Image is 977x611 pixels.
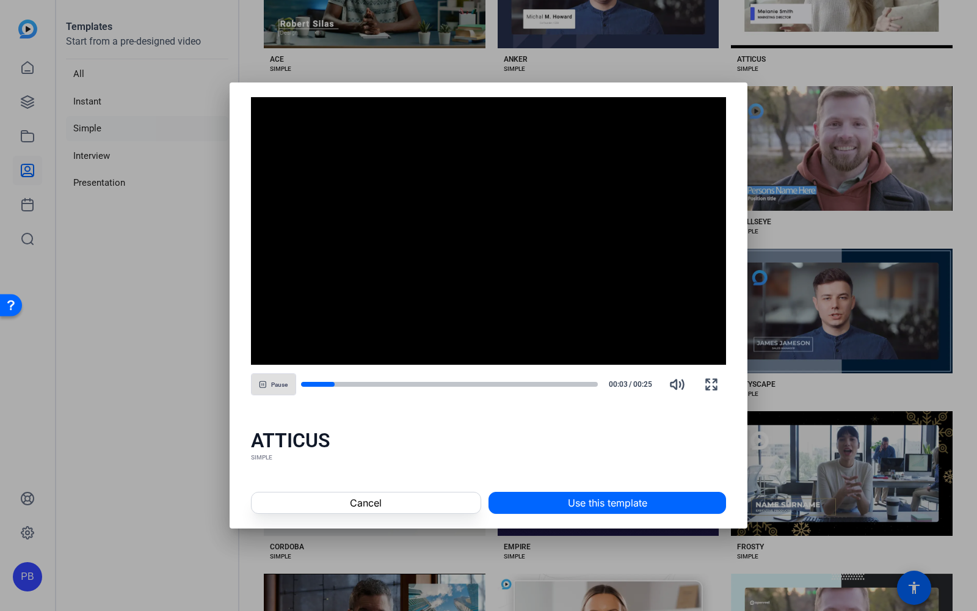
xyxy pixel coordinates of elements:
span: Cancel [350,496,382,510]
span: 00:25 [633,379,658,390]
button: Cancel [251,492,481,514]
div: Video Player [251,97,727,365]
button: Fullscreen [697,370,726,399]
button: Mute [663,370,692,399]
div: / [603,379,658,390]
button: Pause [251,373,296,395]
span: Use this template [568,496,647,510]
span: 00:03 [603,379,628,390]
div: ATTICUS [251,428,727,453]
span: Pause [271,381,288,389]
button: Use this template [488,492,726,514]
div: SIMPLE [251,453,727,463]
